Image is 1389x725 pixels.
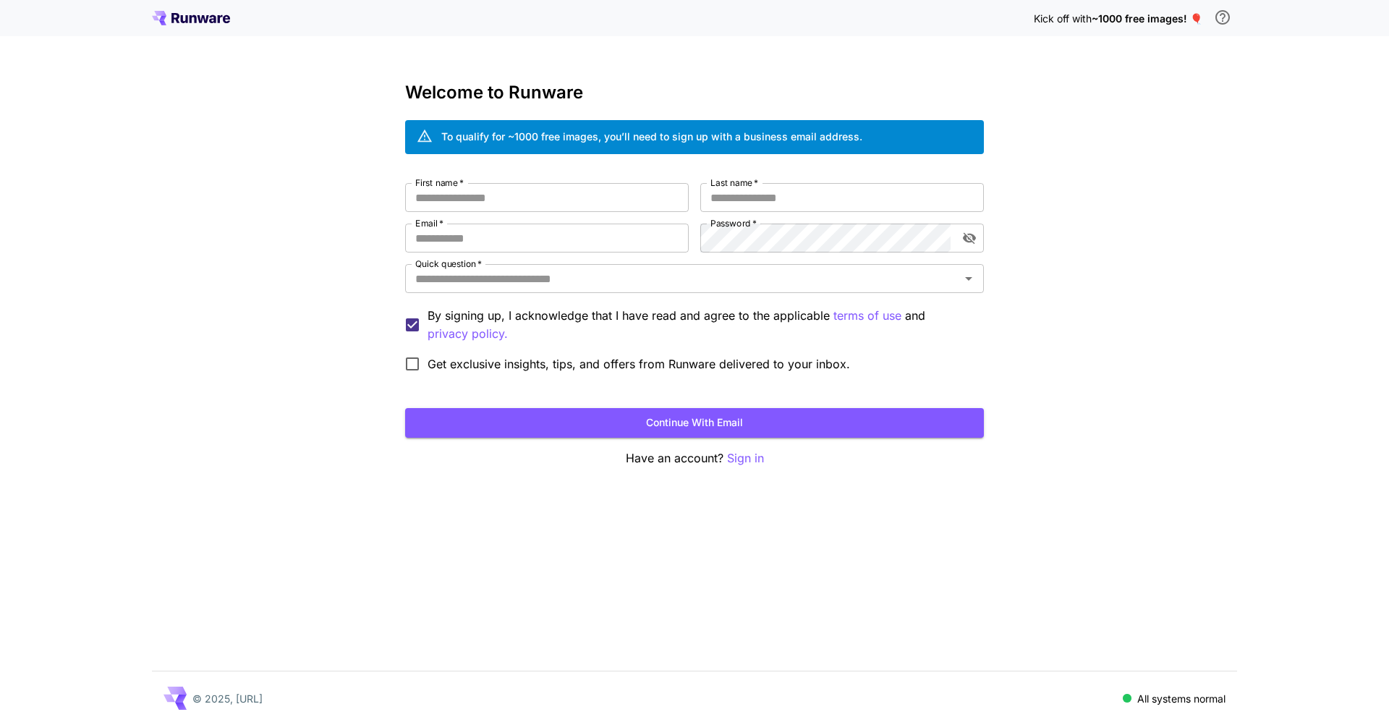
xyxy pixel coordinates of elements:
[959,268,979,289] button: Open
[405,449,984,467] p: Have an account?
[428,307,972,343] p: By signing up, I acknowledge that I have read and agree to the applicable and
[415,258,482,270] label: Quick question
[428,355,850,373] span: Get exclusive insights, tips, and offers from Runware delivered to your inbox.
[710,177,758,189] label: Last name
[192,691,263,706] p: © 2025, [URL]
[833,307,901,325] button: By signing up, I acknowledge that I have read and agree to the applicable and privacy policy.
[415,217,443,229] label: Email
[405,408,984,438] button: Continue with email
[710,217,757,229] label: Password
[956,225,982,251] button: toggle password visibility
[441,129,862,144] div: To qualify for ~1000 free images, you’ll need to sign up with a business email address.
[1208,3,1237,32] button: In order to qualify for free credit, you need to sign up with a business email address and click ...
[405,82,984,103] h3: Welcome to Runware
[1034,12,1092,25] span: Kick off with
[1137,691,1226,706] p: All systems normal
[727,449,764,467] button: Sign in
[428,325,508,343] button: By signing up, I acknowledge that I have read and agree to the applicable terms of use and
[428,325,508,343] p: privacy policy.
[415,177,464,189] label: First name
[833,307,901,325] p: terms of use
[1092,12,1202,25] span: ~1000 free images! 🎈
